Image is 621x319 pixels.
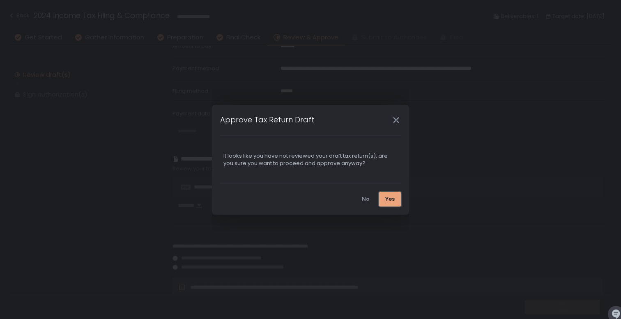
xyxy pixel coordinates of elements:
div: It looks like you have not reviewed your draft tax return(s), are you sure you want to proceed an... [223,152,398,167]
div: No [362,195,370,203]
div: Close [383,115,409,125]
button: No [356,192,376,207]
button: Yes [379,192,401,207]
h1: Approve Tax Return Draft [220,114,314,125]
div: Yes [385,195,395,203]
